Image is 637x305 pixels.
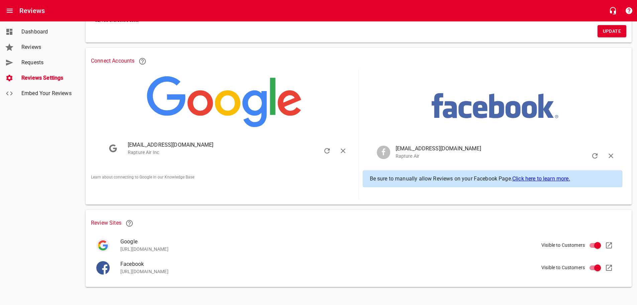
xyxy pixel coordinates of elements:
img: facebook-dark.png [96,261,110,275]
a: Learn more about connecting Google and Facebook to Reviews [134,53,150,69]
span: [EMAIL_ADDRESS][DOMAIN_NAME] [396,145,605,153]
button: Support Portal [621,3,637,19]
button: Sign Out [603,148,619,164]
span: Google [120,238,610,246]
img: google-dark.png [96,239,110,252]
span: Visible to Customers [541,242,585,249]
div: Google [96,239,110,252]
p: Rapture Air [396,153,605,160]
button: Sign Out [335,143,351,159]
div: Facebook [96,261,110,275]
a: Click here to learn more. [512,175,570,182]
span: Embed Your Reviews [21,89,72,97]
p: [URL][DOMAIN_NAME] [120,268,610,275]
p: Rapture Air Inc [128,149,336,156]
a: Learn about connecting to Google in our Knowledge Base [91,175,194,179]
button: Refresh [587,148,603,164]
button: Live Chat [605,3,621,19]
span: Requests [21,59,72,67]
button: Open drawer [2,3,18,19]
button: Refresh [319,143,335,159]
a: Customers will leave you reviews on these sites. Learn more. [121,215,137,231]
h6: Reviews [19,5,45,16]
h6: Review Sites [91,215,626,231]
span: Update [603,27,621,35]
button: Update [598,25,626,37]
p: [URL][DOMAIN_NAME] [120,246,610,253]
span: Visible to Customers [541,264,585,271]
span: Reviews [21,43,72,51]
span: Reviews Settings [21,74,72,82]
p: Be sure to manually allow Reviews on your Facebook Page. [370,175,616,183]
span: [EMAIL_ADDRESS][DOMAIN_NAME] [128,141,336,149]
span: Facebook [120,260,610,268]
span: Dashboard [21,28,72,36]
h6: Connect Accounts [91,53,626,69]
